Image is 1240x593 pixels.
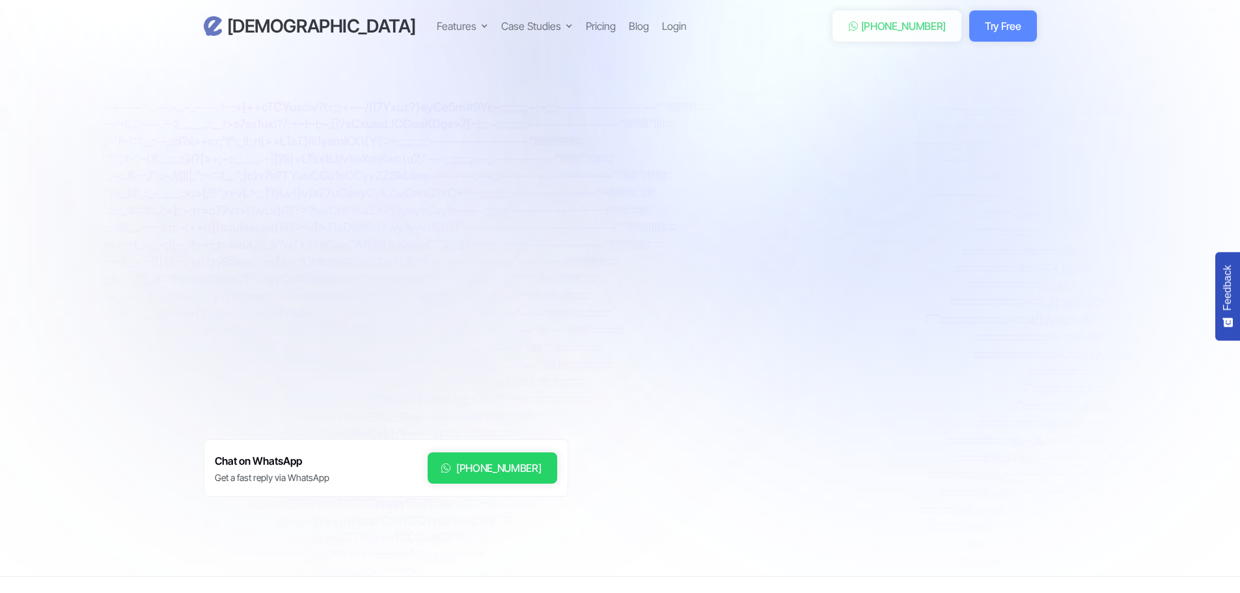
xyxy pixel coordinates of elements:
a: [PHONE_NUMBER] [428,452,557,484]
div: Features [437,18,488,34]
a: [PHONE_NUMBER] [833,10,962,42]
h3: [DEMOGRAPHIC_DATA] [227,15,416,38]
a: home [204,15,416,38]
a: Try Free [969,10,1036,42]
span: Feedback [1222,265,1233,310]
div: [PHONE_NUMBER] [456,460,542,476]
div: Case Studies [501,18,573,34]
a: Login [662,18,687,34]
div: Case Studies [501,18,561,34]
div: [PHONE_NUMBER] [861,18,946,34]
a: Blog [629,18,649,34]
h6: Chat on WhatsApp [215,452,329,470]
div: Features [437,18,476,34]
div: Get a fast reply via WhatsApp [215,471,329,484]
button: Feedback - Show survey [1215,252,1240,340]
a: Pricing [586,18,616,34]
